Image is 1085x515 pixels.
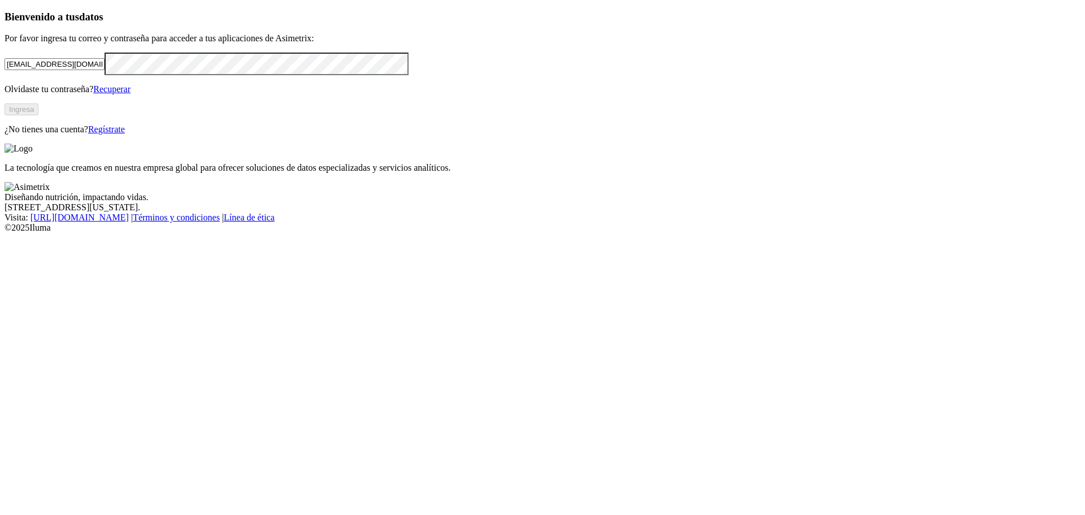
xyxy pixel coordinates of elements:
a: Términos y condiciones [133,213,220,222]
span: datos [79,11,103,23]
a: Regístrate [88,124,125,134]
div: [STREET_ADDRESS][US_STATE]. [5,202,1080,213]
a: Línea de ética [224,213,275,222]
div: © 2025 Iluma [5,223,1080,233]
h3: Bienvenido a tus [5,11,1080,23]
img: Logo [5,144,33,154]
div: Visita : | | [5,213,1080,223]
p: Por favor ingresa tu correo y contraseña para acceder a tus aplicaciones de Asimetrix: [5,33,1080,44]
input: Tu correo [5,58,105,70]
a: Recuperar [93,84,131,94]
p: La tecnología que creamos en nuestra empresa global para ofrecer soluciones de datos especializad... [5,163,1080,173]
img: Asimetrix [5,182,50,192]
div: Diseñando nutrición, impactando vidas. [5,192,1080,202]
p: ¿No tienes una cuenta? [5,124,1080,135]
p: Olvidaste tu contraseña? [5,84,1080,94]
button: Ingresa [5,103,38,115]
a: [URL][DOMAIN_NAME] [31,213,129,222]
